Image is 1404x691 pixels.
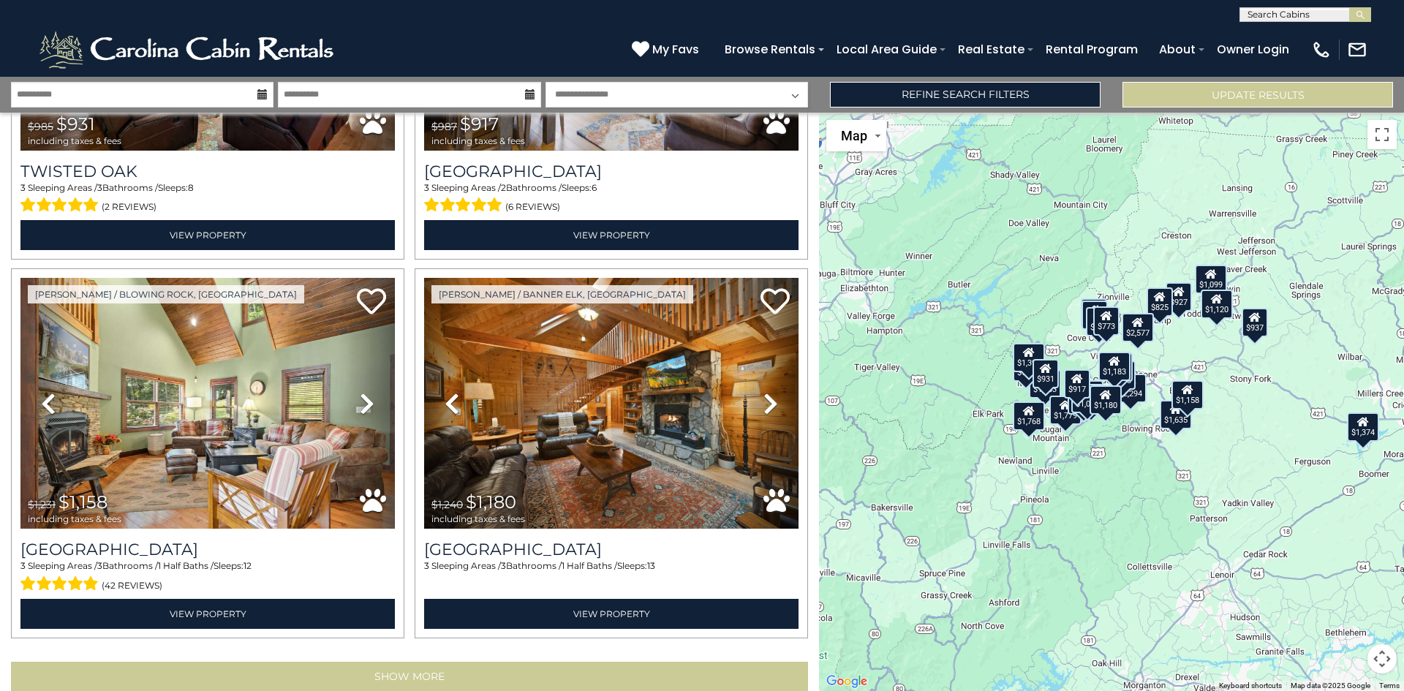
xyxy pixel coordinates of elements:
[501,182,506,193] span: 2
[56,113,95,135] span: $931
[1068,385,1100,415] div: $1,041
[1122,312,1154,341] div: $2,577
[632,40,703,59] a: My Favs
[826,120,886,151] button: Change map style
[424,560,429,571] span: 3
[1114,373,1147,402] div: $2,294
[424,182,429,193] span: 3
[28,136,121,146] span: including taxes & fees
[28,285,304,303] a: [PERSON_NAME] / Blowing Rock, [GEOGRAPHIC_DATA]
[562,560,617,571] span: 1 Half Baths /
[647,560,655,571] span: 13
[158,560,214,571] span: 1 Half Baths /
[424,181,799,216] div: Sleeping Areas / Bathrooms / Sleeps:
[1064,369,1090,399] div: $917
[1033,358,1059,388] div: $931
[1219,681,1282,691] button: Keyboard shortcuts
[1093,306,1120,335] div: $773
[58,491,107,513] span: $1,158
[1152,37,1203,62] a: About
[431,136,525,146] span: including taxes & fees
[1367,644,1397,673] button: Map camera controls
[20,220,395,250] a: View Property
[20,540,395,559] h3: Summit Creek
[37,28,340,72] img: White-1-2.png
[244,560,252,571] span: 12
[466,491,516,513] span: $1,180
[823,672,871,691] img: Google
[357,287,386,318] a: Add to favorites
[1201,290,1233,319] div: $1,120
[97,182,102,193] span: 3
[28,514,121,524] span: including taxes & fees
[431,285,693,303] a: [PERSON_NAME] / Banner Elk, [GEOGRAPHIC_DATA]
[1038,37,1145,62] a: Rental Program
[1081,298,1107,327] div: $885
[1082,301,1108,330] div: $816
[1013,343,1045,372] div: $1,392
[20,559,395,594] div: Sleeping Areas / Bathrooms / Sleeps:
[1029,369,1061,398] div: $1,583
[1049,396,1082,425] div: $1,779
[1195,264,1227,293] div: $1,099
[460,113,499,135] span: $917
[424,162,799,181] h3: Eagle Ridge Creek
[505,197,560,216] span: (6 reviews)
[1291,681,1370,690] span: Map data ©2025 Google
[1071,383,1103,412] div: $1,070
[951,37,1032,62] a: Real Estate
[28,498,56,511] span: $1,231
[830,82,1101,107] a: Refine Search Filters
[424,540,799,559] h3: Weathering Heights
[1013,401,1045,431] div: $1,768
[1109,360,1136,390] div: $958
[20,560,26,571] span: 3
[1090,385,1122,414] div: $1,180
[20,599,395,629] a: View Property
[431,120,457,133] span: $987
[188,182,194,193] span: 8
[11,662,808,691] button: Show More
[1147,287,1173,316] div: $825
[1160,400,1192,429] div: $1,635
[20,278,395,529] img: thumbnail_167110885.jpeg
[1086,307,1112,336] div: $995
[1311,39,1332,60] img: phone-regular-white.png
[841,128,867,143] span: Map
[1013,352,1039,382] div: $963
[28,120,53,133] span: $985
[102,197,156,216] span: (2 reviews)
[424,540,799,559] a: [GEOGRAPHIC_DATA]
[652,40,699,58] span: My Favs
[424,220,799,250] a: View Property
[424,278,799,529] img: thumbnail_168683052.jpeg
[1209,37,1297,62] a: Owner Login
[1106,352,1133,381] div: $996
[501,560,506,571] span: 3
[1379,681,1400,690] a: Terms
[1122,82,1393,107] button: Update Results
[1171,380,1204,409] div: $1,158
[431,514,525,524] span: including taxes & fees
[1242,307,1268,336] div: $937
[717,37,823,62] a: Browse Rentals
[1166,282,1192,311] div: $927
[20,162,395,181] a: Twisted Oak
[20,540,395,559] a: [GEOGRAPHIC_DATA]
[829,37,944,62] a: Local Area Guide
[1367,120,1397,149] button: Toggle fullscreen view
[20,181,395,216] div: Sleeping Areas / Bathrooms / Sleeps:
[20,182,26,193] span: 3
[823,672,871,691] a: Open this area in Google Maps (opens a new window)
[760,287,790,318] a: Add to favorites
[97,560,102,571] span: 3
[424,559,799,594] div: Sleeping Areas / Bathrooms / Sleeps:
[592,182,597,193] span: 6
[1347,39,1367,60] img: mail-regular-white.png
[424,599,799,629] a: View Property
[102,576,162,595] span: (42 reviews)
[1347,412,1379,441] div: $1,374
[431,498,463,511] span: $1,240
[1098,351,1131,380] div: $1,183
